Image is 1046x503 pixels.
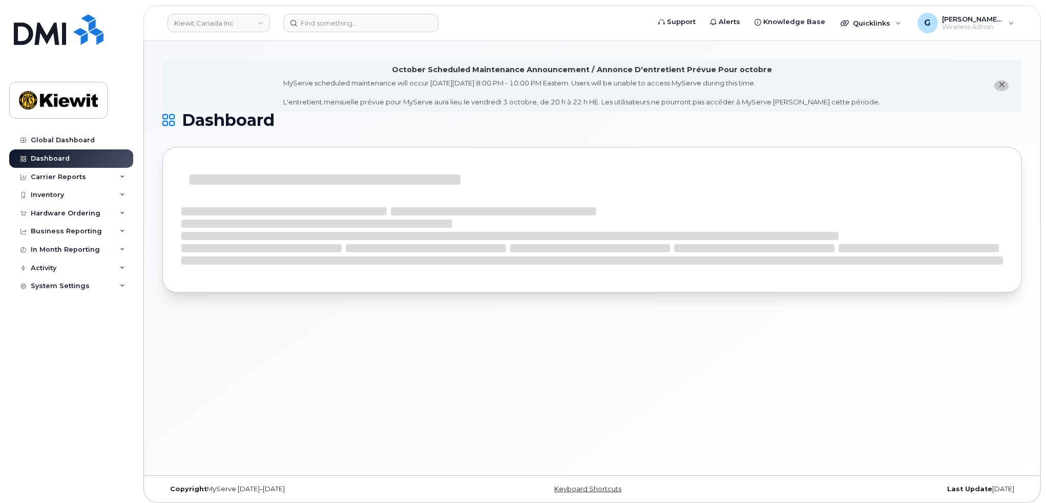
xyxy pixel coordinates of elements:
div: [DATE] [736,485,1022,493]
div: MyServe scheduled maintenance will occur [DATE][DATE] 8:00 PM - 10:00 PM Eastern. Users will be u... [283,78,880,107]
div: October Scheduled Maintenance Announcement / Annonce D'entretient Prévue Pour octobre [392,64,772,75]
strong: Last Update [947,485,992,493]
div: MyServe [DATE]–[DATE] [162,485,449,493]
a: Keyboard Shortcuts [554,485,621,493]
button: close notification [994,80,1009,91]
span: Dashboard [182,113,275,128]
strong: Copyright [170,485,207,493]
